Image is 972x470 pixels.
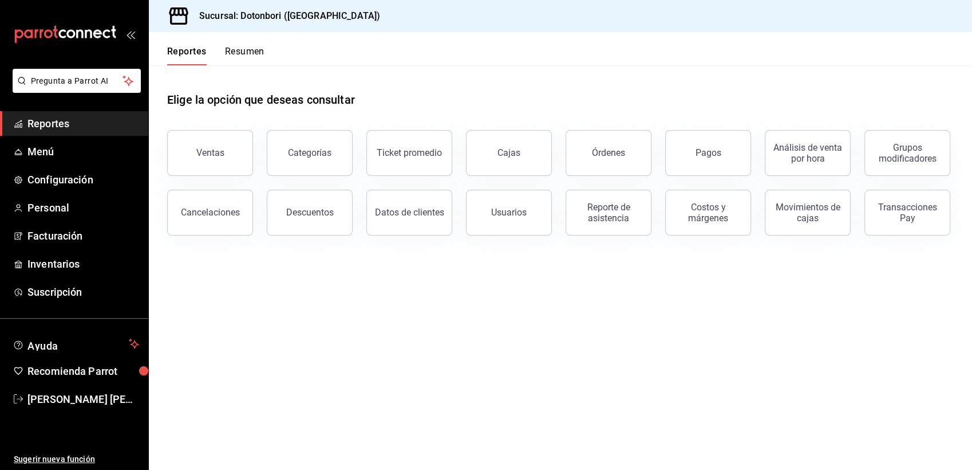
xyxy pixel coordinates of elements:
[665,130,751,176] button: Pagos
[872,142,943,164] div: Grupos modificadores
[673,202,744,224] div: Costos y márgenes
[126,30,135,39] button: open_drawer_menu
[765,190,851,236] button: Movimientos de cajas
[665,190,751,236] button: Costos y márgenes
[27,144,139,159] span: Menú
[366,190,452,236] button: Datos de clientes
[167,46,264,65] div: navigation tabs
[466,130,552,176] a: Cajas
[466,190,552,236] button: Usuarios
[864,130,950,176] button: Grupos modificadores
[27,200,139,216] span: Personal
[267,190,353,236] button: Descuentos
[592,147,625,158] div: Órdenes
[573,202,644,224] div: Reporte de asistencia
[27,116,139,131] span: Reportes
[27,172,139,187] span: Configuración
[27,228,139,244] span: Facturación
[27,363,139,379] span: Recomienda Parrot
[31,75,123,87] span: Pregunta a Parrot AI
[181,207,240,218] div: Cancelaciones
[772,202,843,224] div: Movimientos de cajas
[267,130,353,176] button: Categorías
[225,46,264,65] button: Resumen
[491,207,527,218] div: Usuarios
[27,391,139,407] span: [PERSON_NAME] [PERSON_NAME]
[765,130,851,176] button: Análisis de venta por hora
[286,207,334,218] div: Descuentos
[167,190,253,236] button: Cancelaciones
[772,142,843,164] div: Análisis de venta por hora
[696,147,721,158] div: Pagos
[8,83,141,95] a: Pregunta a Parrot AI
[167,130,253,176] button: Ventas
[27,337,124,351] span: Ayuda
[190,9,380,23] h3: Sucursal: Dotonbori ([GEOGRAPHIC_DATA])
[196,147,224,158] div: Ventas
[14,453,139,465] span: Sugerir nueva función
[167,91,355,108] h1: Elige la opción que deseas consultar
[566,130,651,176] button: Órdenes
[288,147,331,158] div: Categorías
[377,147,442,158] div: Ticket promedio
[27,256,139,272] span: Inventarios
[375,207,444,218] div: Datos de clientes
[872,202,943,224] div: Transacciones Pay
[864,190,950,236] button: Transacciones Pay
[366,130,452,176] button: Ticket promedio
[27,284,139,300] span: Suscripción
[13,69,141,93] button: Pregunta a Parrot AI
[497,146,521,160] div: Cajas
[167,46,207,65] button: Reportes
[566,190,651,236] button: Reporte de asistencia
